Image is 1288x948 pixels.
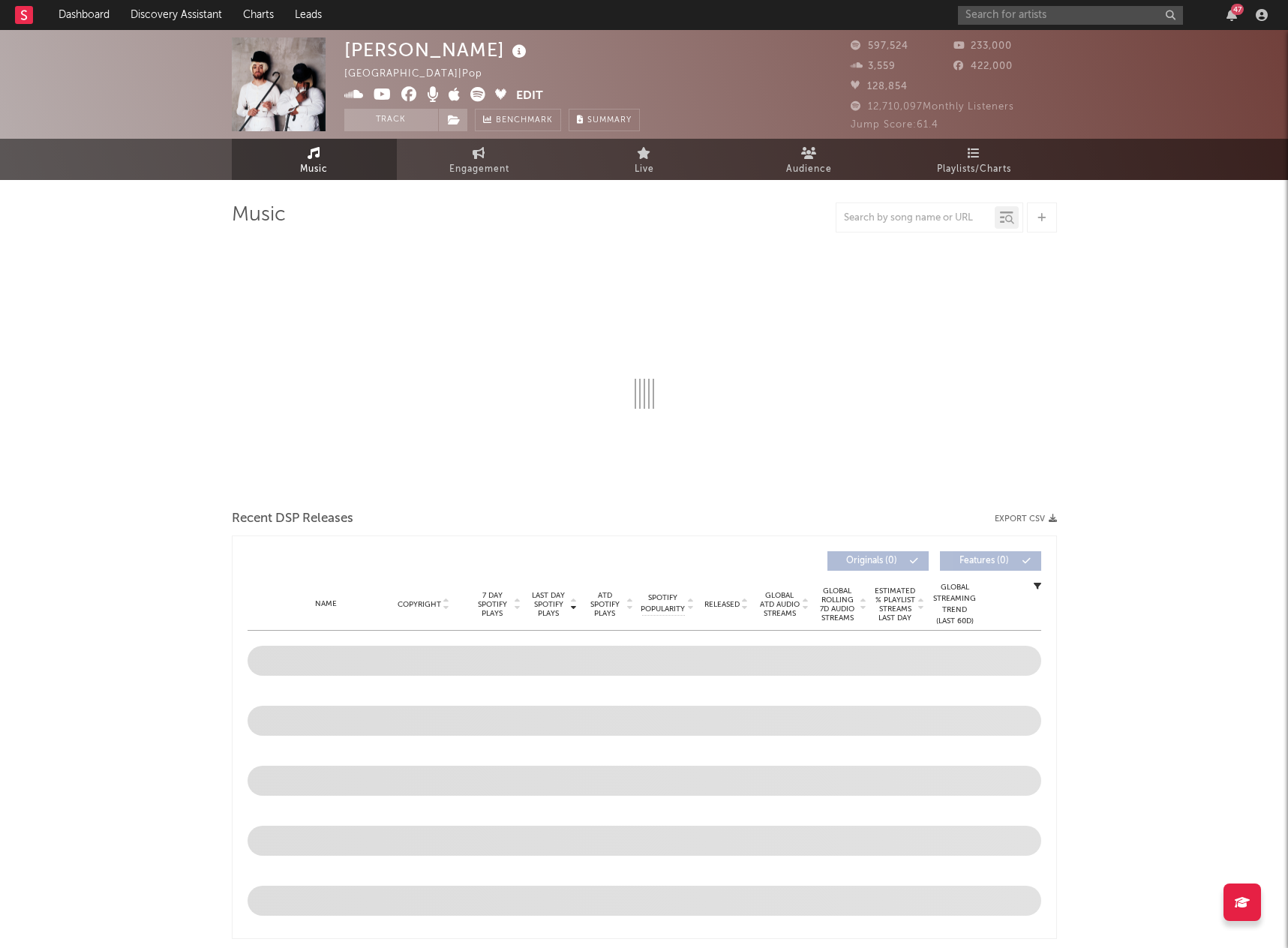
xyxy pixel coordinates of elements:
[585,591,625,618] span: ATD Spotify Plays
[953,41,1012,51] span: 233,000
[836,212,995,224] input: Search by song name or URL
[562,139,727,180] a: Live
[704,600,740,609] span: Released
[1231,4,1244,15] div: 47
[932,582,977,627] div: Global Streaming Trend (Last 60D)
[837,556,906,565] span: Originals ( 0 )
[851,102,1014,112] span: 12,710,097 Monthly Listeners
[940,551,1041,571] button: Features(0)
[344,37,530,62] div: [PERSON_NAME]
[875,586,916,622] span: Estimated % Playlist Streams Last Day
[1226,9,1237,21] button: 47
[344,109,438,131] button: Track
[786,160,832,178] span: Audience
[232,510,353,528] span: Recent DSP Releases
[937,160,1011,178] span: Playlists/Charts
[851,82,908,91] span: 128,854
[851,61,896,71] span: 3,559
[995,514,1057,523] button: Export CSV
[232,139,397,180] a: Music
[529,591,569,618] span: Last Day Spotify Plays
[641,592,685,615] span: Spotify Popularity
[950,556,1019,565] span: Features ( 0 )
[635,160,654,178] span: Live
[569,109,640,131] button: Summary
[727,139,892,180] a: Audience
[892,139,1057,180] a: Playlists/Charts
[817,586,858,622] span: Global Rolling 7D Audio Streams
[449,160,509,178] span: Engagement
[496,112,553,130] span: Benchmark
[851,41,908,51] span: 597,524
[827,551,929,571] button: Originals(0)
[473,591,512,618] span: 7 Day Spotify Plays
[397,139,562,180] a: Engagement
[300,160,328,178] span: Music
[958,6,1183,25] input: Search for artists
[851,120,938,130] span: Jump Score: 61.4
[398,600,441,609] span: Copyright
[953,61,1013,71] span: 422,000
[516,87,543,106] button: Edit
[278,598,376,610] div: Name
[344,65,500,83] div: [GEOGRAPHIC_DATA] | Pop
[587,116,632,124] span: Summary
[475,109,561,131] a: Benchmark
[759,591,800,618] span: Global ATD Audio Streams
